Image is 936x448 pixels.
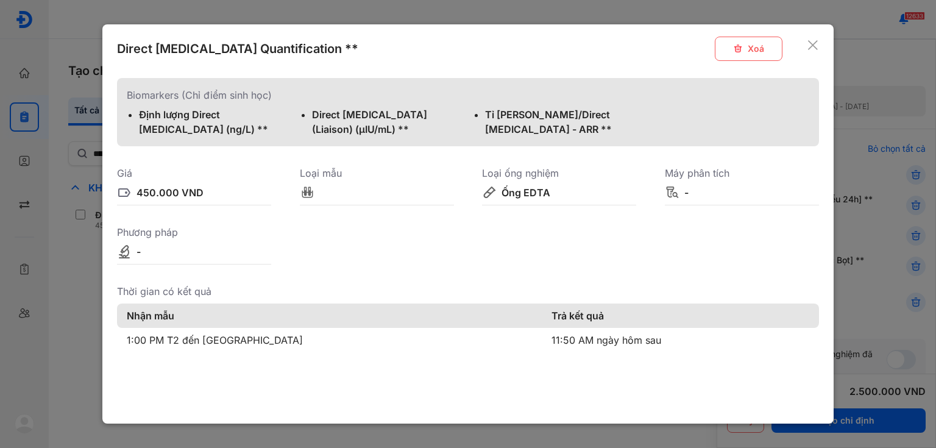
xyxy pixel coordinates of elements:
td: 11:50 AM ngày hôm sau [542,328,819,352]
div: Thời gian có kết quả [117,284,819,299]
div: Giá [117,166,271,180]
div: Loại ống nghiệm [482,166,636,180]
div: 450.000 VND [136,185,204,200]
div: Biomarkers (Chỉ điểm sinh học) [127,88,809,102]
button: Xoá [715,37,782,61]
div: Phương pháp [117,225,271,240]
th: Nhận mẫu [117,304,542,328]
td: 1:00 PM T2 đến [GEOGRAPHIC_DATA] [117,328,542,352]
th: Trả kết quả [542,304,819,328]
div: - [684,185,689,200]
div: Ống EDTA [502,185,550,200]
div: Máy phân tích [665,166,819,180]
div: - [136,244,141,259]
div: Tỉ [PERSON_NAME]/Direct [MEDICAL_DATA] - ARR ** [485,107,636,137]
div: Loại mẫu [300,166,454,180]
div: Direct [MEDICAL_DATA] Quantification ** [117,40,358,57]
div: Direct [MEDICAL_DATA] (Liaison) (µIU/mL) ** [312,107,463,137]
div: Định lượng Direct [MEDICAL_DATA] (ng/L) ** [139,107,290,137]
